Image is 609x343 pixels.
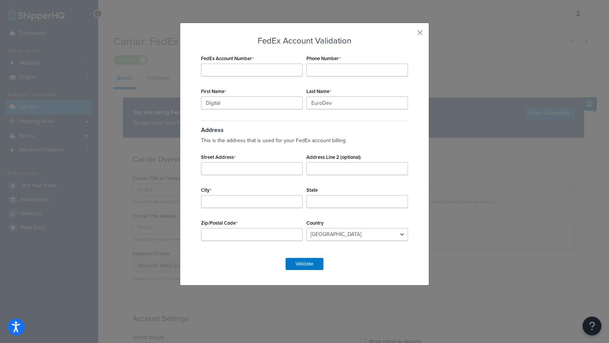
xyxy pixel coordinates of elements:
[306,88,331,95] label: Last Name
[306,220,324,226] label: Country
[306,154,361,160] label: Address Line 2 (optional)
[201,56,254,62] label: FedEx Account Number
[201,220,238,226] label: Zip/Postal Code
[306,56,341,62] label: Phone Number
[286,258,323,270] button: Validate
[201,121,408,133] h3: Address
[201,135,408,146] p: This is the address that is used for your FedEx account billing
[199,36,410,45] h3: FedEx Account Validation
[306,187,318,193] label: State
[201,187,212,193] label: City
[201,154,236,160] label: Street Address
[201,88,226,95] label: First Name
